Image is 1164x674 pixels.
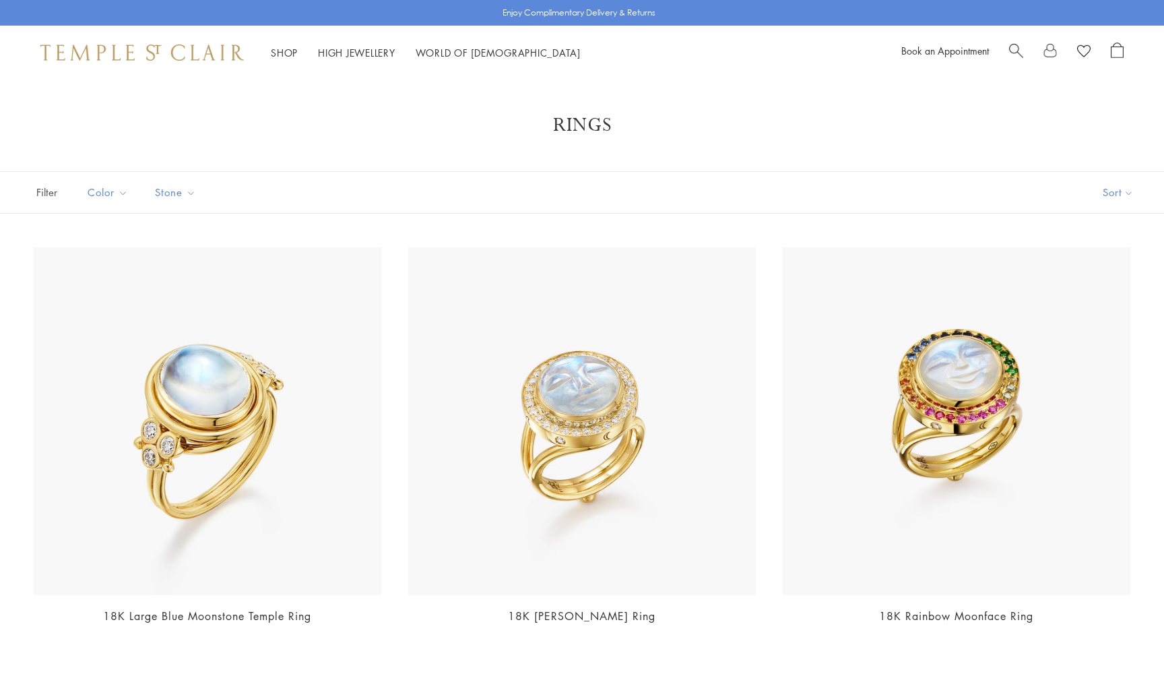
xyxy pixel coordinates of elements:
[34,247,381,595] img: R14113-BM10V
[148,184,206,201] span: Stone
[54,113,1110,137] h1: Rings
[879,609,1033,623] a: 18K Rainbow Moonface Ring
[103,609,311,623] a: 18K Large Blue Moonstone Temple Ring
[416,46,581,59] a: World of [DEMOGRAPHIC_DATA]World of [DEMOGRAPHIC_DATA]
[1111,42,1124,63] a: Open Shopping Bag
[271,46,298,59] a: ShopShop
[40,44,244,61] img: Temple St. Clair
[145,177,206,208] button: Stone
[503,6,655,20] p: Enjoy Complimentary Delivery & Returns
[408,247,756,595] img: 18K Astrid Moonface Ring
[1072,172,1164,213] button: Show sort by
[508,609,655,623] a: 18K [PERSON_NAME] Ring
[271,44,581,61] nav: Main navigation
[783,247,1130,595] img: 18K Rainbow Moonface Ring
[318,46,395,59] a: High JewelleryHigh Jewellery
[1077,42,1091,63] a: View Wishlist
[77,177,138,208] button: Color
[81,184,138,201] span: Color
[1009,42,1023,63] a: Search
[901,44,989,57] a: Book an Appointment
[1097,611,1151,661] iframe: Gorgias live chat messenger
